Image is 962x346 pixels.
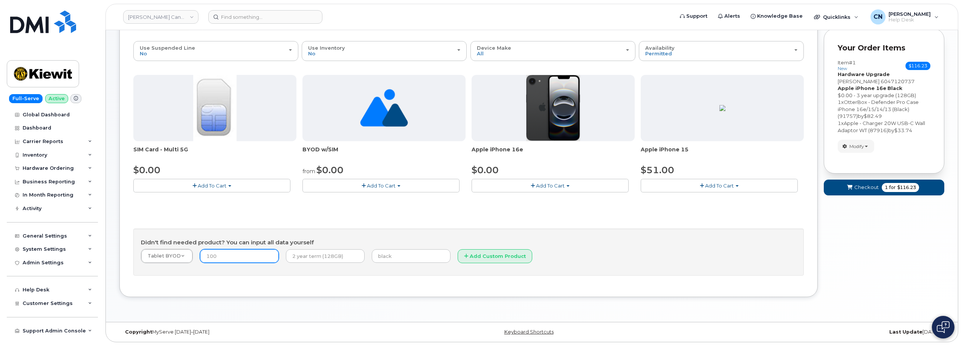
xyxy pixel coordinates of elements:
[645,45,675,51] span: Availability
[140,50,147,56] span: No
[472,146,635,161] div: Apple iPhone 16e
[838,99,919,119] span: OtterBox - Defender Pro Case iPhone 16e/15/14/13 (Black) (91757)
[881,78,915,84] span: 6047120737
[873,12,883,21] span: CN
[148,253,181,259] span: Tablet BYOD
[889,11,931,17] span: [PERSON_NAME]
[838,66,847,71] small: new
[897,184,916,191] span: $116.23
[302,146,466,161] div: BYOD w/SIM
[705,183,734,189] span: Add To Cart
[133,41,298,61] button: Use Suspended Line No
[838,43,930,53] p: Your Order Items
[458,249,532,263] button: Add Custom Product
[713,9,745,24] a: Alerts
[193,75,236,141] img: 00D627D4-43E9-49B7-A367-2C99342E128C.jpg
[639,41,804,61] button: Availability Permitted
[889,17,931,23] span: Help Desk
[472,179,629,192] button: Add To Cart
[838,120,930,134] div: x by
[838,99,841,105] span: 1
[141,249,192,263] a: Tablet BYOD
[308,50,315,56] span: No
[838,60,856,71] h3: Item
[838,85,886,91] strong: Apple iPhone 16e
[669,329,944,335] div: [DATE]
[302,168,315,175] small: from
[838,78,880,84] span: [PERSON_NAME]
[865,9,944,24] div: Connor Nguyen
[140,45,195,51] span: Use Suspended Line
[133,165,160,175] span: $0.00
[838,140,874,153] button: Modify
[675,9,713,24] a: Support
[123,10,199,24] a: Kiewit Canada Inc
[937,321,950,333] img: Open chat
[849,143,864,150] span: Modify
[125,329,152,335] strong: Copyright
[809,9,864,24] div: Quicklinks
[849,59,856,66] span: #1
[526,75,580,141] img: iPhone_16e_pic.PNG
[472,165,499,175] span: $0.00
[641,179,798,192] button: Add To Cart
[887,85,902,91] strong: Black
[286,249,365,263] input: 2 year term (128GB)
[470,41,635,61] button: Device Make All
[367,183,395,189] span: Add To Cart
[308,45,345,51] span: Use Inventory
[641,165,674,175] span: $51.00
[360,75,408,141] img: no_image_found-2caef05468ed5679b831cfe6fc140e25e0c280774317ffc20a367ab7fd17291e.png
[536,183,565,189] span: Add To Cart
[745,9,808,24] a: Knowledge Base
[889,329,922,335] strong: Last Update
[906,62,930,70] span: $116.23
[641,146,804,161] div: Apple iPhone 15
[838,120,925,133] span: Apple - Charger 20W USB-C Wall Adaptor WT (87916)
[686,12,707,20] span: Support
[302,179,460,192] button: Add To Cart
[133,146,296,161] div: SIM Card - Multi 5G
[316,165,344,175] span: $0.00
[504,329,554,335] a: Keyboard Shortcuts
[645,50,672,56] span: Permitted
[477,50,484,56] span: All
[119,329,394,335] div: MyServe [DATE]–[DATE]
[838,120,841,126] span: 1
[302,41,467,61] button: Use Inventory No
[838,92,930,99] div: $0.00 - 3 year upgrade (128GB)
[838,71,890,77] strong: Hardware Upgrade
[141,239,796,246] h4: Didn't find needed product? You can input all data yourself
[823,14,851,20] span: Quicklinks
[824,180,944,195] button: Checkout 1 for $116.23
[477,45,511,51] span: Device Make
[885,184,888,191] span: 1
[854,184,879,191] span: Checkout
[719,105,725,111] img: 96FE4D95-2934-46F2-B57A-6FE1B9896579.png
[888,184,897,191] span: for
[133,179,290,192] button: Add To Cart
[208,10,322,24] input: Find something...
[372,249,450,263] input: black
[864,113,882,119] span: $82.49
[198,183,226,189] span: Add To Cart
[757,12,803,20] span: Knowledge Base
[894,127,912,133] span: $33.74
[838,99,930,120] div: x by
[200,249,279,263] input: 100
[724,12,740,20] span: Alerts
